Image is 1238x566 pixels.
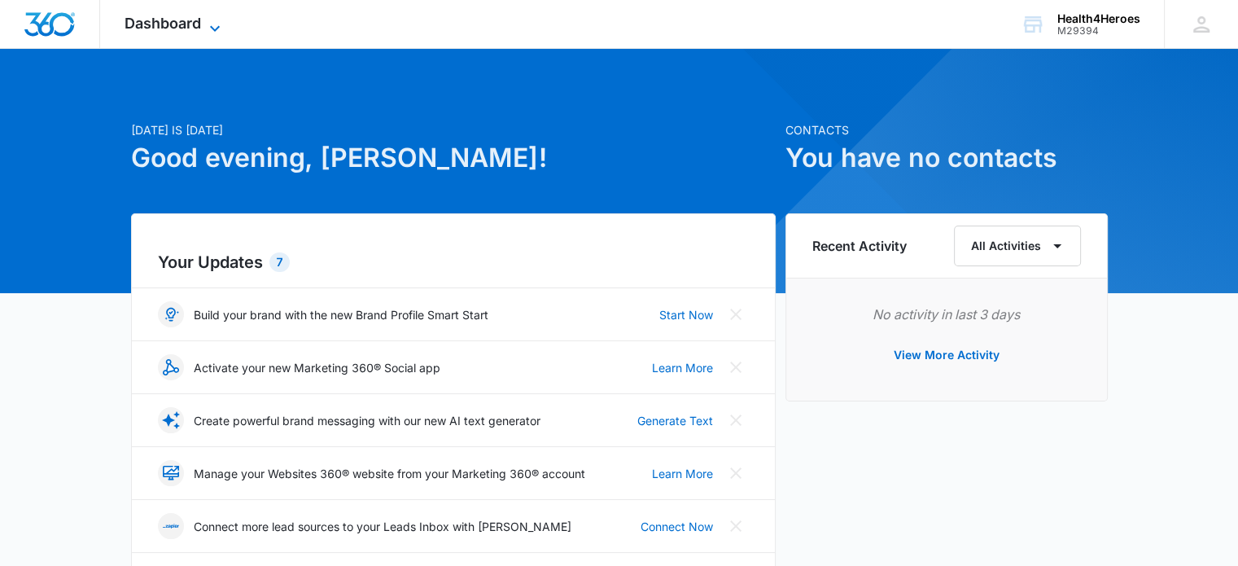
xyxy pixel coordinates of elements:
a: Learn More [652,465,713,482]
p: Build your brand with the new Brand Profile Smart Start [194,306,488,323]
button: Close [723,354,749,380]
h1: Good evening, [PERSON_NAME]! [131,138,776,178]
p: Create powerful brand messaging with our new AI text generator [194,412,540,429]
a: Learn More [652,359,713,376]
button: Close [723,460,749,486]
a: Generate Text [637,412,713,429]
p: [DATE] is [DATE] [131,121,776,138]
div: 7 [269,252,290,272]
div: account id [1057,25,1140,37]
p: Connect more lead sources to your Leads Inbox with [PERSON_NAME] [194,518,571,535]
h2: Your Updates [158,250,749,274]
button: Close [723,513,749,539]
button: Close [723,407,749,433]
p: Activate your new Marketing 360® Social app [194,359,440,376]
a: Start Now [659,306,713,323]
p: Manage your Websites 360® website from your Marketing 360® account [194,465,585,482]
div: account name [1057,12,1140,25]
p: Contacts [785,121,1108,138]
p: No activity in last 3 days [812,305,1081,324]
button: Close [723,301,749,327]
h6: Recent Activity [812,236,907,256]
span: Dashboard [125,15,201,32]
button: All Activities [954,226,1081,266]
h1: You have no contacts [785,138,1108,178]
button: View More Activity [877,336,1016,375]
a: Connect Now [641,518,713,535]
